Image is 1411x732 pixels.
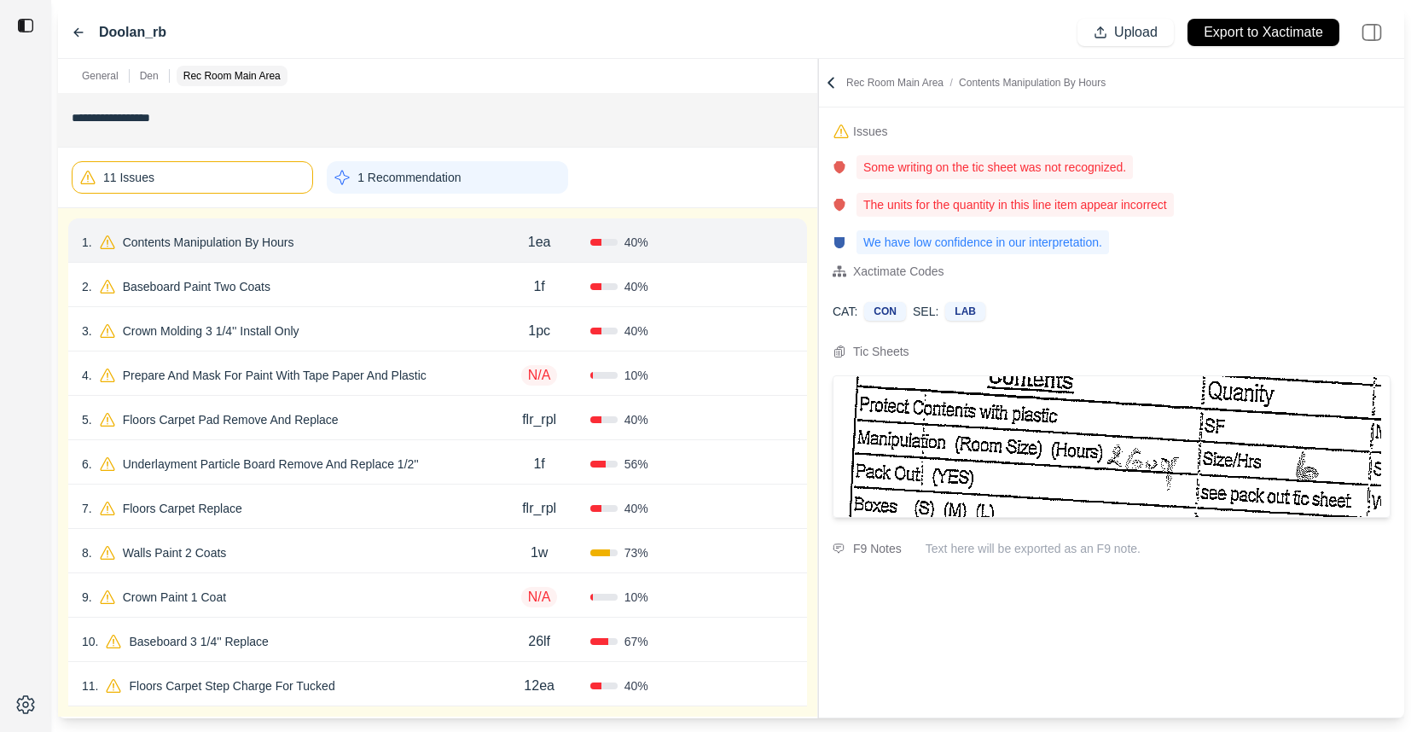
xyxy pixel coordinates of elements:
p: Den [140,69,159,83]
button: Upload [1077,19,1174,46]
p: 1pc [528,321,550,341]
span: / [944,77,959,89]
p: 26lf [528,631,550,652]
div: CON [864,302,906,321]
p: 10 . [82,633,98,650]
p: Prepare And Mask For Paint With Tape Paper And Plastic [116,363,433,387]
p: 1f [533,454,544,474]
p: 9 . [82,589,92,606]
p: 6 . [82,456,92,473]
p: CAT: [833,303,857,320]
div: Xactimate Codes [853,261,944,282]
p: 8 . [82,544,92,561]
span: 56 % [624,456,648,473]
img: line-name-issue.svg [833,160,846,174]
div: F9 Notes [853,538,902,559]
div: Issues [853,121,887,142]
span: 40 % [624,677,648,694]
p: Rec Room Main Area [846,76,1106,90]
p: 3 . [82,322,92,340]
img: toggle sidebar [17,17,34,34]
img: confidence-issue.svg [833,235,846,249]
span: Contents Manipulation By Hours [959,77,1106,89]
span: 40 % [624,500,648,517]
p: 11 Issues [103,169,154,186]
span: 40 % [624,234,648,251]
p: Crown Paint 1 Coat [116,585,233,609]
p: 1f [533,276,544,297]
p: Some writing on the tic sheet was not recognized. [856,155,1133,179]
span: 73 % [624,544,648,561]
div: Tic Sheets [853,341,909,362]
p: 4 . [82,367,92,384]
p: 1 Recommendation [357,169,461,186]
img: comment [833,543,845,554]
span: 40 % [624,322,648,340]
p: Floors Carpet Pad Remove And Replace [116,408,345,432]
button: Export to Xactimate [1187,19,1339,46]
p: 5 . [82,411,92,428]
p: General [82,69,119,83]
img: right-panel.svg [1353,14,1391,51]
span: 67 % [624,633,648,650]
p: Rec Room Main Area [183,69,281,83]
p: N/A [521,587,558,607]
p: Walls Paint 2 Coats [116,541,234,565]
p: The units for the quantity in this line item appear incorrect [856,193,1174,217]
p: Crown Molding 3 1/4'' Install Only [116,319,306,343]
span: 40 % [624,278,648,295]
p: flr_rpl [522,410,556,430]
img: line-name-issue.svg [833,198,846,212]
p: 11 . [82,677,98,694]
p: N/A [521,365,558,386]
p: We have low confidence in our interpretation. [856,230,1109,254]
img: Cropped Image [842,376,1381,517]
p: SEL: [913,303,938,320]
p: 12ea [524,676,555,696]
p: 7 . [82,500,92,517]
p: Contents Manipulation By Hours [116,230,301,254]
p: Baseboard 3 1/4'' Replace [122,630,275,654]
p: Floors Carpet Step Charge For Tucked [122,674,341,698]
p: Upload [1114,23,1158,43]
span: 10 % [624,589,648,606]
label: Doolan_rb [99,22,166,43]
span: 10 % [624,367,648,384]
p: Floors Carpet Replace [116,497,249,520]
p: Text here will be exported as an F9 note. [926,540,1391,557]
p: 2 . [82,278,92,295]
p: Export to Xactimate [1204,23,1323,43]
span: 40 % [624,411,648,428]
p: 1 . [82,234,92,251]
p: flr_rpl [522,498,556,519]
p: Baseboard Paint Two Coats [116,275,277,299]
p: 1w [531,543,548,563]
p: Underlayment Particle Board Remove And Replace 1/2'' [116,452,426,476]
p: 1ea [528,232,551,253]
div: LAB [945,302,985,321]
